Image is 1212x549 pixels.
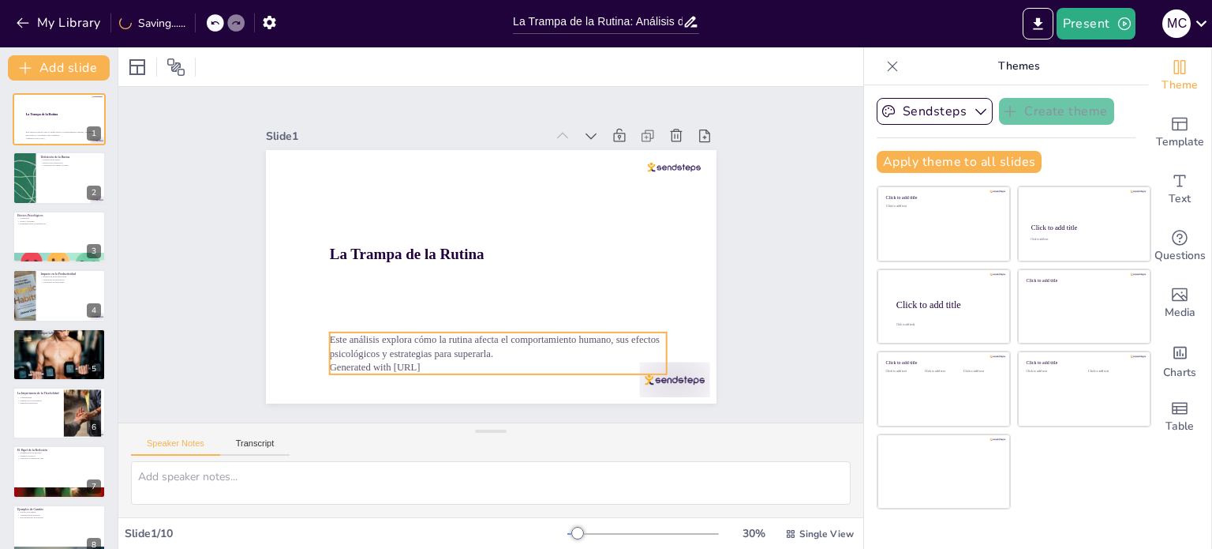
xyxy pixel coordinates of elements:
div: Click to add title [886,360,999,366]
p: Definición de la Rutina [40,154,101,159]
div: Click to add title [1031,224,1136,231]
div: 6 [13,387,106,439]
span: Single View [799,528,854,540]
p: Generated with [URL] [26,137,95,140]
p: Descubrimiento de pasiones [17,516,101,519]
button: Speaker Notes [131,438,220,456]
div: Click to add title [1027,360,1139,366]
p: Cambio de entorno [17,334,101,337]
button: Export to PowerPoint [1023,8,1053,39]
span: Text [1169,190,1191,208]
div: Slide 1 / 10 [125,526,567,541]
div: Click to add title [886,195,999,201]
p: Themes [905,47,1132,85]
strong: La Trampa de la Rutina [329,229,484,262]
div: 1 [87,126,101,141]
div: 7 [87,479,101,494]
p: El Papel de la Reflexión [17,448,101,453]
div: Click to add text [1027,370,1076,374]
p: Definición de rutina [40,158,101,161]
p: Adaptabilidad [17,396,59,399]
button: Present [1057,8,1135,39]
div: Layout [125,55,150,80]
span: Position [166,58,185,77]
div: 3 [87,244,101,258]
p: Reducción de productividad [40,276,101,279]
button: Transcript [220,438,290,456]
p: Nuevas actividades [17,510,101,513]
p: Disminución de la satisfacción [17,223,101,226]
span: Charts [1163,364,1196,382]
p: Este análisis explora cómo la rutina afecta el comportamiento humano, sus efectos psicológicos y ... [319,315,657,378]
button: Sendsteps [877,98,993,125]
div: 2 [87,186,101,200]
p: Este análisis explora cómo la rutina afecta el comportamiento humano, sus efectos psicológicos y ... [26,131,95,137]
p: Ejemplos de Cambio [17,506,101,511]
div: Click to add text [886,205,999,209]
div: 7 [13,446,106,498]
div: Add text boxes [1148,161,1211,218]
div: 1 [13,93,106,145]
p: Nuevos objetivos [17,337,101,340]
div: Get real-time input from your audience [1148,218,1211,275]
button: Apply theme to all slides [877,151,1042,173]
p: Generated with [URL] [318,343,655,392]
p: Estrategias para Romper la Rutina [17,330,101,335]
p: Efectos de la repetición [40,160,101,164]
div: 4 [87,303,101,318]
div: Click to add body [896,323,996,326]
div: Slide 1 [279,105,559,149]
button: M C [1162,8,1191,39]
div: 4 [13,269,106,322]
div: Add images, graphics, shapes or video [1148,275,1211,332]
p: Mejora de la calidad de vida [17,457,101,461]
div: Click to add text [925,370,960,374]
span: Table [1165,418,1194,435]
p: Necesidad de romper la rutina [40,164,101,167]
div: Click to add text [886,370,922,374]
div: Add charts and graphs [1148,332,1211,389]
div: Click to add text [1031,239,1135,242]
div: 6 [87,420,101,434]
div: Add a table [1148,389,1211,446]
p: Impacto en la Productividad [40,272,101,276]
input: Insert title [513,10,683,33]
div: 3 [13,211,106,263]
p: Limitación de innovación [40,278,101,281]
p: Atención plena [17,340,101,343]
span: Theme [1161,77,1198,94]
span: Media [1165,304,1195,322]
div: 5 [13,329,106,381]
div: 30 % [735,526,772,541]
div: M C [1162,9,1191,38]
button: Create theme [999,98,1114,125]
span: Template [1156,133,1204,151]
p: La Importancia de la Flexibilidad [17,391,59,396]
button: My Library [12,10,107,36]
p: Estrés y ansiedad [17,220,101,223]
strong: La Trampa de la Rutina [26,113,58,116]
div: Saving...... [119,16,185,31]
div: Add ready made slides [1148,104,1211,161]
p: Efectos Psicológicos [17,213,101,218]
p: Aumento de motivación [17,513,101,517]
div: Click to add text [1088,370,1138,374]
button: Add slide [8,55,110,81]
p: Necesidad de flexibilidad [40,281,101,284]
p: Fomento de la creatividad [17,399,59,402]
div: Change the overall theme [1148,47,1211,104]
p: Monotonía [17,216,101,220]
div: 2 [13,152,106,204]
p: Identificación de patrones [17,452,101,455]
div: Click to add text [963,370,999,374]
div: Click to add title [896,299,997,310]
p: Equilibrio emocional [17,402,59,405]
p: Cambios positivos [17,454,101,457]
div: 5 [87,362,101,376]
span: Questions [1154,247,1206,265]
div: Click to add title [1027,277,1139,283]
